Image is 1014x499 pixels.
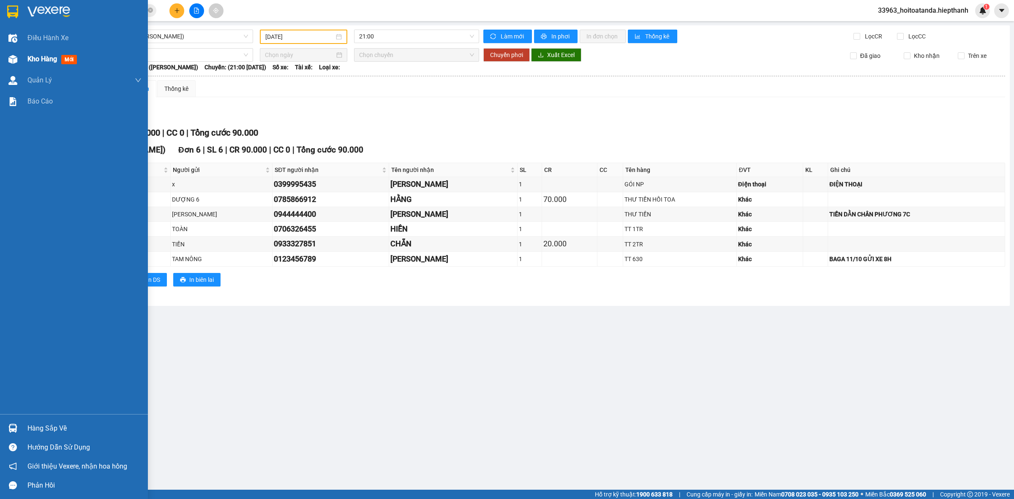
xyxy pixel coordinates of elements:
span: caret-down [998,7,1006,14]
span: aim [213,8,219,14]
span: Xuất Excel [547,50,575,60]
strong: 1900 633 818 [636,491,673,498]
td: KIM LOAN [389,177,518,192]
span: Điều hành xe [27,33,68,43]
div: 0933327851 [274,238,387,250]
span: download [538,52,544,59]
span: CC 0 [166,128,184,138]
button: In đơn chọn [580,30,626,43]
span: Báo cáo [27,96,53,106]
span: Loại xe: [319,63,340,72]
div: Khác [738,240,801,249]
div: 70.000 [543,194,596,205]
div: 1 [519,180,540,189]
input: Chọn ngày [265,50,335,60]
span: Tổng cước 90.000 [191,128,258,138]
div: x [172,180,271,189]
div: 1 [519,254,540,264]
span: | [269,145,271,155]
button: downloadXuất Excel [531,48,581,62]
div: TIỀN DẰN CHÂN PHƯƠNG 7C [829,210,1003,219]
span: SL 6 [207,145,223,155]
th: Tên hàng [623,163,737,177]
div: HẰNG [390,194,516,205]
div: Khác [738,224,801,234]
span: | [932,490,934,499]
button: printerIn DS [131,273,167,286]
div: TOÀN [172,224,271,234]
div: GÓI NP [624,180,735,189]
th: SL [518,163,542,177]
span: file-add [194,8,199,14]
span: Cung cấp máy in - giấy in: [687,490,752,499]
span: | [292,145,294,155]
span: Tên người nhận [391,165,509,175]
strong: 0708 023 035 - 0935 103 250 [781,491,859,498]
span: copyright [967,491,973,497]
div: [PERSON_NAME] [390,253,516,265]
span: notification [9,462,17,470]
span: | [162,128,164,138]
div: Hàng sắp về [27,422,142,435]
td: 0944444400 [273,207,389,222]
div: Thống kê [164,84,188,93]
td: 0785866912 [273,192,389,207]
span: 33963_hoitoatanda.hiepthanh [871,5,975,16]
span: Tài xế: [295,63,313,72]
td: 0399995435 [273,177,389,192]
div: THƯ TIỀN HỒI TOA [624,195,735,204]
div: [PERSON_NAME] [172,210,271,219]
th: ĐVT [737,163,803,177]
button: plus [169,3,184,18]
span: Lọc CC [905,32,927,41]
button: printerIn biên lai [173,273,221,286]
span: sync [490,33,497,40]
th: Ghi chú [828,163,1005,177]
div: CHẴN [390,238,516,250]
button: bar-chartThống kê [628,30,677,43]
span: | [679,490,680,499]
strong: 0369 525 060 [890,491,926,498]
span: Kho nhận [910,51,943,60]
div: HIỀN [390,223,516,235]
span: Trên xe [965,51,990,60]
td: BẢO TÙNG [389,207,518,222]
div: 20.000 [543,238,596,250]
div: TIỀN [172,240,271,249]
div: DƯỢNG 6 [172,195,271,204]
div: [PERSON_NAME] [390,208,516,220]
div: 0944444400 [274,208,387,220]
td: 0706326455 [273,222,389,237]
span: In biên lai [189,275,214,284]
span: Quản Lý [27,75,52,85]
div: 0785866912 [274,194,387,205]
td: CHẴN [389,237,518,251]
span: printer [180,277,186,284]
button: printerIn phơi [534,30,578,43]
div: Hướng dẫn sử dụng [27,441,142,454]
span: Chọn chuyến [359,49,474,61]
div: Khác [738,254,801,264]
div: TT 2TR [624,240,735,249]
span: message [9,481,17,489]
span: close-circle [148,7,153,15]
td: HIỀN [389,222,518,237]
span: CR 90.000 [229,145,267,155]
td: 0933327851 [273,237,389,251]
span: Miền Bắc [865,490,926,499]
th: KL [803,163,828,177]
td: 0123456789 [273,252,389,267]
span: CC 0 [273,145,290,155]
img: warehouse-icon [8,76,17,85]
button: Chuyển phơi [483,48,530,62]
div: 1 [519,195,540,204]
img: warehouse-icon [8,34,17,43]
span: printer [541,33,548,40]
button: aim [209,3,224,18]
span: Làm mới [501,32,525,41]
input: 12/10/2025 [265,32,334,41]
div: TAM NÔNG [172,254,271,264]
span: SĐT người nhận [275,165,380,175]
div: 0399995435 [274,178,387,190]
td: HẰNG [389,192,518,207]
